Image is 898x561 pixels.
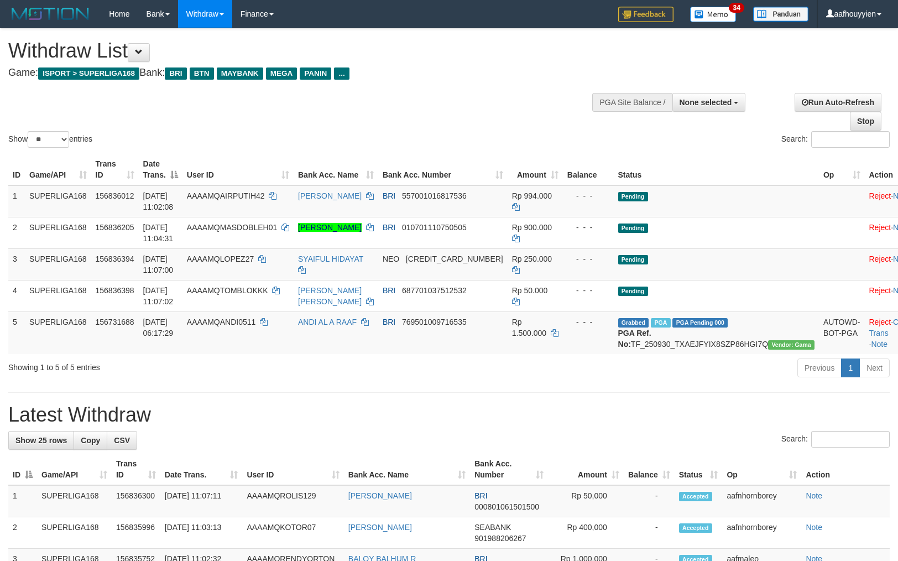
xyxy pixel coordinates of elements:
img: panduan.png [753,7,808,22]
th: Game/API: activate to sort column ascending [25,154,91,185]
h4: Game: Bank: [8,67,588,79]
span: 156836012 [96,191,134,200]
th: Trans ID: activate to sort column ascending [112,454,160,485]
th: Trans ID: activate to sort column ascending [91,154,139,185]
span: Rp 900.000 [512,223,552,232]
span: Accepted [679,492,712,501]
label: Search: [781,431,890,448]
a: Note [806,523,822,532]
a: Note [806,491,822,500]
span: None selected [680,98,732,107]
a: CSV [107,431,137,450]
span: 156836205 [96,223,134,232]
td: Rp 50,000 [548,485,624,517]
a: Reject [869,286,891,295]
td: AUTOWD-BOT-PGA [819,311,865,354]
a: Show 25 rows [8,431,74,450]
td: SUPERLIGA168 [25,311,91,354]
td: SUPERLIGA168 [37,485,112,517]
a: [PERSON_NAME] [348,491,412,500]
span: Pending [618,192,648,201]
td: 4 [8,280,25,311]
th: Amount: activate to sort column ascending [508,154,563,185]
span: AAAAMQAIRPUTIH42 [187,191,265,200]
span: BTN [190,67,214,80]
h1: Latest Withdraw [8,404,890,426]
span: Show 25 rows [15,436,67,445]
span: Rp 50.000 [512,286,548,295]
a: [PERSON_NAME] [298,223,362,232]
span: Copy 000801061501500 to clipboard [474,502,539,511]
a: Reject [869,254,891,263]
td: SUPERLIGA168 [25,185,91,217]
th: Bank Acc. Number: activate to sort column ascending [378,154,508,185]
span: Rp 250.000 [512,254,552,263]
a: [PERSON_NAME] [298,191,362,200]
th: Date Trans.: activate to sort column descending [139,154,182,185]
a: ANDI AL A RAAF [298,318,357,326]
th: Date Trans.: activate to sort column ascending [160,454,243,485]
span: [DATE] 11:07:00 [143,254,174,274]
th: Status [614,154,819,185]
th: Status: activate to sort column ascending [675,454,723,485]
div: PGA Site Balance / [592,93,672,112]
span: CSV [114,436,130,445]
span: AAAAMQLOPEZ27 [187,254,254,263]
td: 5 [8,311,25,354]
td: TF_250930_TXAEJFYIX8SZP86HGI7Q [614,311,819,354]
td: - [624,485,675,517]
span: AAAAMQMASDOBLEH01 [187,223,277,232]
span: Rp 994.000 [512,191,552,200]
span: Copy 557001016817536 to clipboard [402,191,467,200]
span: SEABANK [474,523,511,532]
th: Bank Acc. Name: activate to sort column ascending [344,454,470,485]
span: BRI [383,318,395,326]
th: Amount: activate to sort column ascending [548,454,624,485]
th: Op: activate to sort column ascending [722,454,801,485]
th: Action [801,454,890,485]
span: Copy 901988206267 to clipboard [474,534,526,543]
span: 156836398 [96,286,134,295]
span: 34 [729,3,744,13]
div: - - - [567,253,609,264]
span: BRI [165,67,186,80]
a: Next [859,359,890,377]
span: Copy 769501009716535 to clipboard [402,318,467,326]
th: Balance [563,154,614,185]
img: Button%20Memo.svg [690,7,737,22]
select: Showentries [28,131,69,148]
td: 156835996 [112,517,160,549]
td: [DATE] 11:07:11 [160,485,243,517]
span: AAAAMQTOMBLOKKK [187,286,268,295]
img: MOTION_logo.png [8,6,92,22]
th: User ID: activate to sort column ascending [242,454,343,485]
span: Vendor URL: https://trx31.1velocity.biz [768,340,815,350]
span: Grabbed [618,318,649,328]
td: 3 [8,248,25,280]
div: - - - [567,190,609,201]
span: Pending [618,224,648,233]
img: Feedback.jpg [618,7,673,22]
a: Reject [869,318,891,326]
a: Reject [869,191,891,200]
th: Game/API: activate to sort column ascending [37,454,112,485]
span: ISPORT > SUPERLIGA168 [38,67,139,80]
th: Bank Acc. Number: activate to sort column ascending [470,454,548,485]
span: 156836394 [96,254,134,263]
a: SYAIFUL HIDAYAT [298,254,363,263]
span: BRI [383,191,395,200]
span: Marked by aafromsomean [651,318,670,328]
a: [PERSON_NAME] [348,523,412,532]
span: Copy [81,436,100,445]
td: - [624,517,675,549]
a: Reject [869,223,891,232]
span: Copy 010701110750505 to clipboard [402,223,467,232]
td: 2 [8,217,25,248]
td: [DATE] 11:03:13 [160,517,243,549]
a: Run Auto-Refresh [795,93,881,112]
span: ... [334,67,349,80]
th: Balance: activate to sort column ascending [624,454,675,485]
a: Previous [797,359,842,377]
span: BRI [383,223,395,232]
div: - - - [567,316,609,328]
